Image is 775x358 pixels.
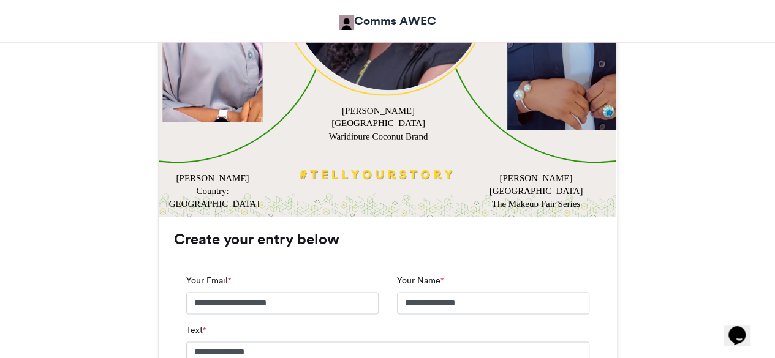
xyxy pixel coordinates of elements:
label: Your Email [186,274,231,287]
h3: Create your entry below [174,232,602,247]
label: Your Name [397,274,444,287]
div: [PERSON_NAME] Country: [GEOGRAPHIC_DATA] IHR Skincare [162,171,262,223]
div: [PERSON_NAME] [GEOGRAPHIC_DATA] The Makeup Fair Series [486,171,586,210]
a: Comms AWEC [339,12,436,30]
img: Comms AWEC [339,15,354,30]
iframe: chat widget [724,309,763,346]
label: Text [186,324,206,337]
div: [PERSON_NAME] [GEOGRAPHIC_DATA] Waridipure Coconut Brand [328,104,428,143]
